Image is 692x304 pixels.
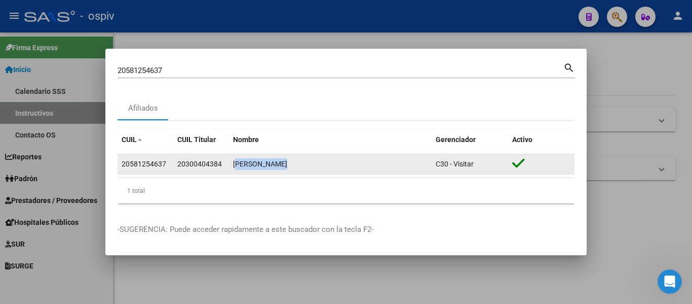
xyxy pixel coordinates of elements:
[233,158,428,170] div: [PERSON_NAME]
[177,160,222,168] span: 20300404384
[432,129,508,151] datatable-header-cell: Gerenciador
[177,136,216,144] span: CUIL Titular
[122,136,137,144] span: CUIL
[118,224,574,235] p: -SUGERENCIA: Puede acceder rapidamente a este buscador con la tecla F2-
[122,158,166,170] div: 20581254637
[118,178,574,204] div: 1 total
[436,136,476,144] span: Gerenciador
[508,129,574,151] datatable-header-cell: Activo
[233,136,259,144] span: Nombre
[563,61,575,73] mat-icon: search
[658,269,682,294] iframe: Intercom live chat
[436,160,474,168] span: C30 - Visitar
[128,103,158,114] div: Afiliados
[173,129,229,151] datatable-header-cell: CUIL Titular
[512,136,532,144] span: Activo
[229,129,432,151] datatable-header-cell: Nombre
[118,129,173,151] datatable-header-cell: CUIL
